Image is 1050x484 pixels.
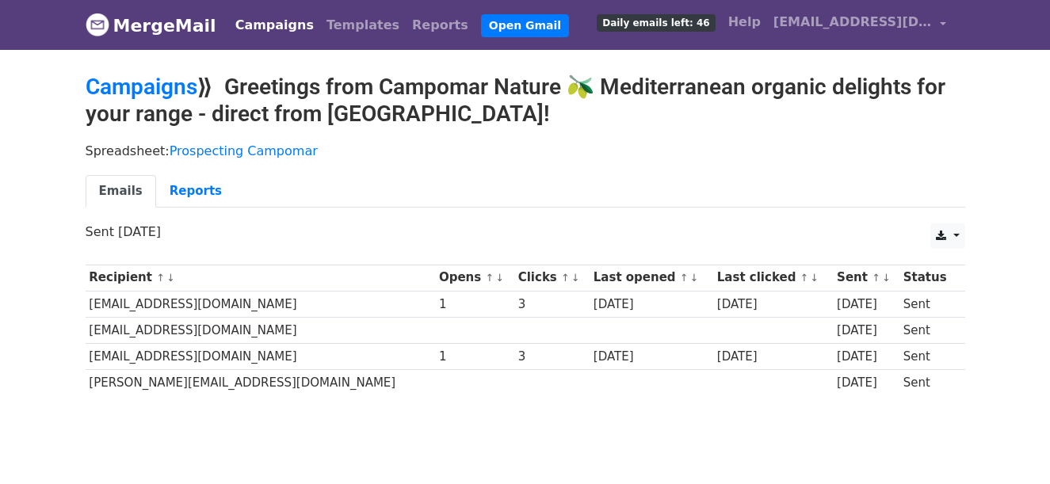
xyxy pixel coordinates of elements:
[837,295,895,314] div: [DATE]
[837,374,895,392] div: [DATE]
[86,265,436,291] th: Recipient
[561,272,570,284] a: ↑
[86,13,109,36] img: MergeMail logo
[86,223,965,240] p: Sent [DATE]
[837,348,895,366] div: [DATE]
[899,370,956,396] td: Sent
[439,295,510,314] div: 1
[320,10,406,41] a: Templates
[495,272,504,284] a: ↓
[86,74,965,127] h2: ⟫ Greetings from Campomar Nature 🫒 Mediterranean organic delights for your range - direct from [G...
[872,272,880,284] a: ↑
[899,343,956,369] td: Sent
[485,272,494,284] a: ↑
[86,317,436,343] td: [EMAIL_ADDRESS][DOMAIN_NAME]
[713,265,833,291] th: Last clicked
[86,143,965,159] p: Spreadsheet:
[518,348,586,366] div: 3
[597,14,715,32] span: Daily emails left: 46
[690,272,699,284] a: ↓
[86,370,436,396] td: [PERSON_NAME][EMAIL_ADDRESS][DOMAIN_NAME]
[156,175,235,208] a: Reports
[800,272,809,284] a: ↑
[518,295,586,314] div: 3
[86,175,156,208] a: Emails
[439,348,510,366] div: 1
[229,10,320,41] a: Campaigns
[156,272,165,284] a: ↑
[899,291,956,317] td: Sent
[722,6,767,38] a: Help
[571,272,580,284] a: ↓
[481,14,569,37] a: Open Gmail
[767,6,953,44] a: [EMAIL_ADDRESS][DOMAIN_NAME]
[899,317,956,343] td: Sent
[590,6,721,38] a: Daily emails left: 46
[590,265,713,291] th: Last opened
[773,13,932,32] span: [EMAIL_ADDRESS][DOMAIN_NAME]
[594,348,709,366] div: [DATE]
[166,272,175,284] a: ↓
[86,9,216,42] a: MergeMail
[86,74,197,100] a: Campaigns
[882,272,891,284] a: ↓
[170,143,318,158] a: Prospecting Campomar
[837,322,895,340] div: [DATE]
[717,348,830,366] div: [DATE]
[680,272,689,284] a: ↑
[86,343,436,369] td: [EMAIL_ADDRESS][DOMAIN_NAME]
[514,265,590,291] th: Clicks
[406,10,475,41] a: Reports
[717,295,830,314] div: [DATE]
[810,272,819,284] a: ↓
[86,291,436,317] td: [EMAIL_ADDRESS][DOMAIN_NAME]
[899,265,956,291] th: Status
[435,265,514,291] th: Opens
[833,265,899,291] th: Sent
[594,295,709,314] div: [DATE]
